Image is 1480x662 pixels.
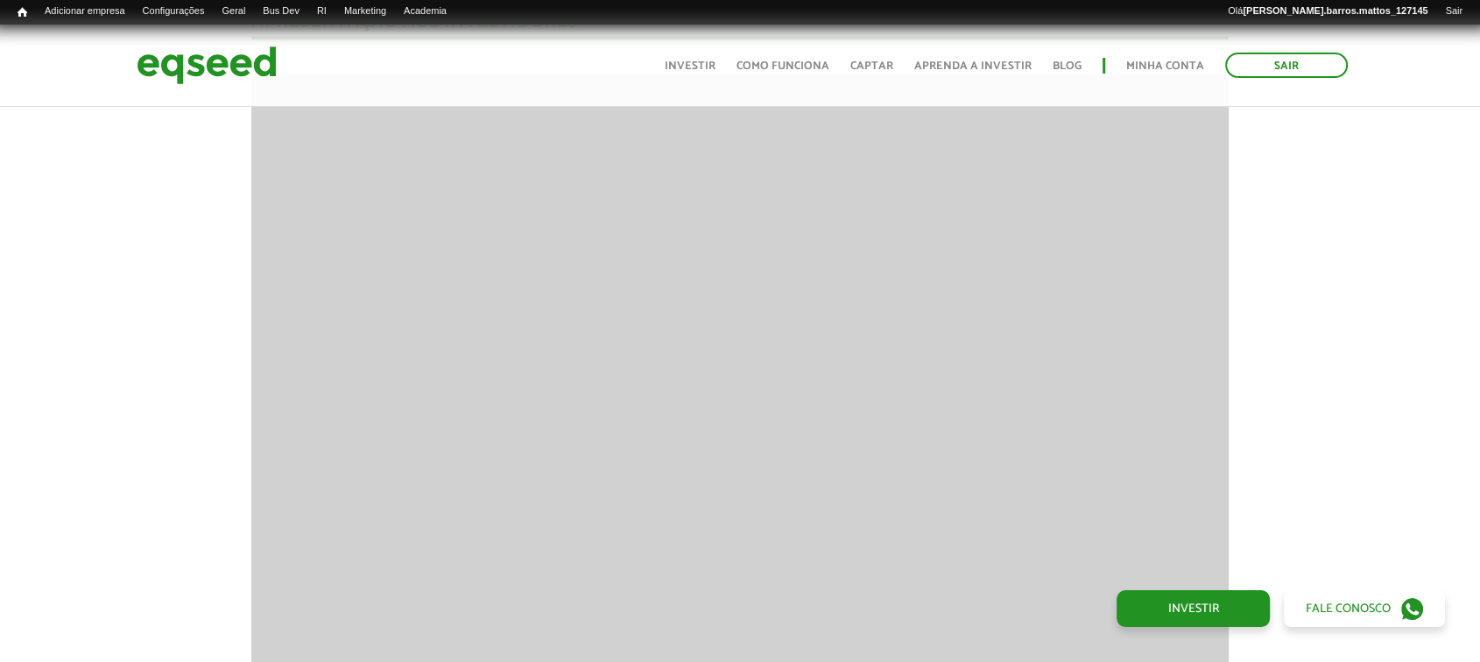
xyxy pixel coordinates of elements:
a: Configurações [134,4,214,18]
a: Adicionar empresa [36,4,134,18]
a: Captar [850,60,893,72]
a: Investir [665,60,715,72]
a: Fale conosco [1284,590,1445,627]
a: Início [9,4,36,21]
a: Blog [1053,60,1082,72]
a: Academia [395,4,455,18]
a: Minha conta [1126,60,1204,72]
a: Investir [1117,590,1270,627]
img: EqSeed [137,42,277,88]
a: Marketing [335,4,395,18]
a: Aprenda a investir [914,60,1032,72]
a: Olá[PERSON_NAME].barros.mattos_127145 [1219,4,1436,18]
a: Como funciona [736,60,829,72]
a: Sair [1436,4,1471,18]
a: Bus Dev [254,4,308,18]
a: Geral [213,4,254,18]
a: Sair [1225,53,1348,78]
strong: [PERSON_NAME].barros.mattos_127145 [1243,5,1427,16]
span: Início [18,6,27,18]
a: RI [308,4,335,18]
